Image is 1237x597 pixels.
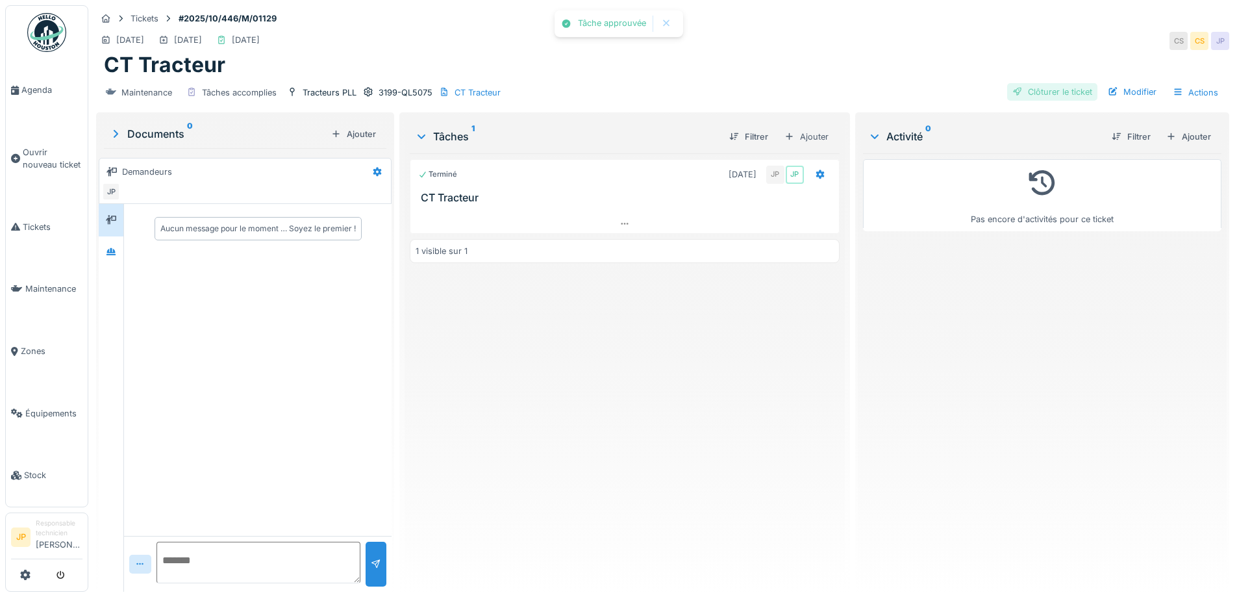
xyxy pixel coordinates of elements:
[25,283,82,295] span: Maintenance
[36,518,82,539] div: Responsable technicien
[379,86,432,99] div: 3199-QL5075
[1103,83,1162,101] div: Modifier
[21,84,82,96] span: Agenda
[1106,128,1156,146] div: Filtrer
[23,221,82,233] span: Tickets
[418,169,457,180] div: Terminé
[102,183,120,201] div: JP
[1161,128,1216,146] div: Ajouter
[6,121,88,196] a: Ouvrir nouveau ticket
[6,258,88,320] a: Maintenance
[27,13,66,52] img: Badge_color-CXgf-gQk.svg
[121,86,172,99] div: Maintenance
[11,527,31,547] li: JP
[202,86,277,99] div: Tâches accomplies
[786,166,804,184] div: JP
[232,34,260,46] div: [DATE]
[1190,32,1208,50] div: CS
[104,53,225,77] h1: CT Tracteur
[729,168,756,181] div: [DATE]
[6,196,88,259] a: Tickets
[868,129,1101,144] div: Activité
[578,18,646,29] div: Tâche approuvée
[471,129,475,144] sup: 1
[779,127,834,146] div: Ajouter
[455,86,501,99] div: CT Tracteur
[109,126,326,142] div: Documents
[36,518,82,556] li: [PERSON_NAME]
[421,192,833,204] h3: CT Tracteur
[1169,32,1188,50] div: CS
[6,383,88,445] a: Équipements
[174,34,202,46] div: [DATE]
[925,129,931,144] sup: 0
[1211,32,1229,50] div: JP
[303,86,356,99] div: Tracteurs PLL
[23,146,82,171] span: Ouvrir nouveau ticket
[766,166,784,184] div: JP
[11,518,82,559] a: JP Responsable technicien[PERSON_NAME]
[416,245,468,257] div: 1 visible sur 1
[326,125,381,143] div: Ajouter
[116,34,144,46] div: [DATE]
[6,320,88,383] a: Zones
[187,126,193,142] sup: 0
[1167,83,1224,102] div: Actions
[160,223,356,235] div: Aucun message pour le moment … Soyez le premier !
[122,166,172,178] div: Demandeurs
[25,407,82,420] span: Équipements
[871,165,1213,225] div: Pas encore d'activités pour ce ticket
[1007,83,1097,101] div: Clôturer le ticket
[415,129,718,144] div: Tâches
[724,128,773,146] div: Filtrer
[6,59,88,121] a: Agenda
[131,12,158,25] div: Tickets
[24,469,82,481] span: Stock
[21,345,82,357] span: Zones
[6,444,88,507] a: Stock
[173,12,282,25] strong: #2025/10/446/M/01129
